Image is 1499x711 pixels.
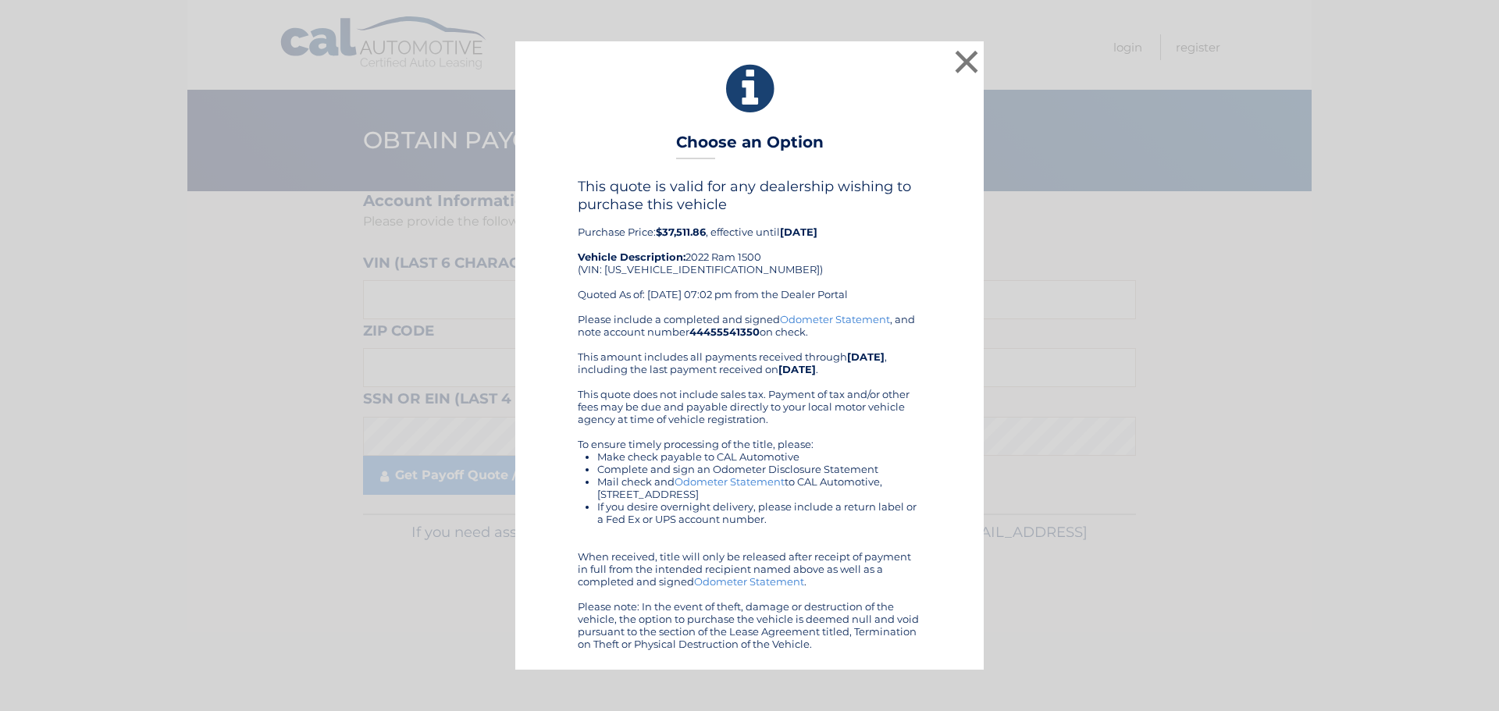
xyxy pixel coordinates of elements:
[597,463,921,475] li: Complete and sign an Odometer Disclosure Statement
[578,313,921,650] div: Please include a completed and signed , and note account number on check. This amount includes al...
[951,46,982,77] button: ×
[578,178,921,312] div: Purchase Price: , effective until 2022 Ram 1500 (VIN: [US_VEHICLE_IDENTIFICATION_NUMBER]) Quoted ...
[689,325,760,338] b: 44455541350
[597,500,921,525] li: If you desire overnight delivery, please include a return label or a Fed Ex or UPS account number.
[694,575,804,588] a: Odometer Statement
[778,363,816,375] b: [DATE]
[780,313,890,325] a: Odometer Statement
[597,450,921,463] li: Make check payable to CAL Automotive
[578,178,921,212] h4: This quote is valid for any dealership wishing to purchase this vehicle
[676,133,824,160] h3: Choose an Option
[675,475,785,488] a: Odometer Statement
[847,350,885,363] b: [DATE]
[780,226,817,238] b: [DATE]
[597,475,921,500] li: Mail check and to CAL Automotive, [STREET_ADDRESS]
[578,251,685,263] strong: Vehicle Description:
[656,226,706,238] b: $37,511.86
